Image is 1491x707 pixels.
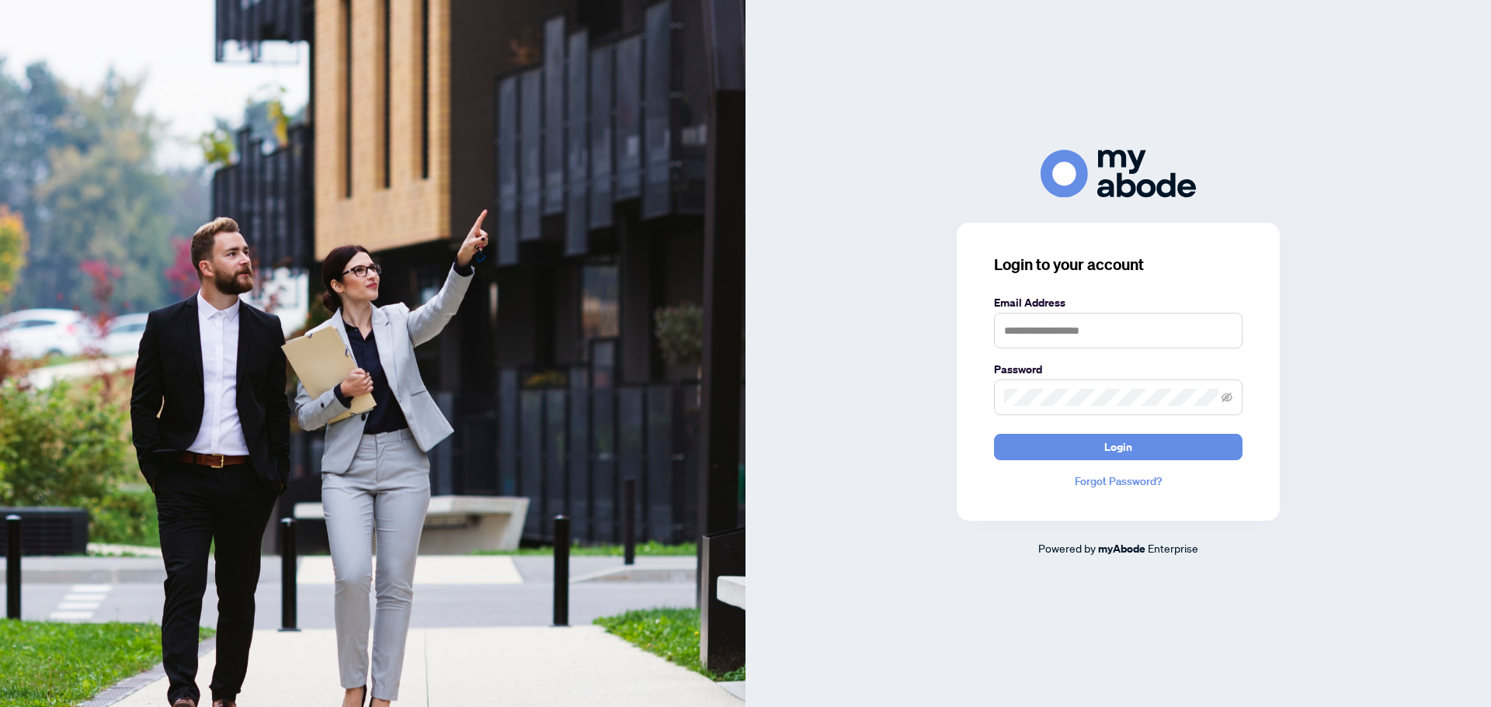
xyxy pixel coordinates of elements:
[1104,435,1132,459] span: Login
[1222,392,1232,403] span: eye-invisible
[1148,541,1198,555] span: Enterprise
[994,434,1242,460] button: Login
[994,361,1242,378] label: Password
[994,254,1242,276] h3: Login to your account
[1041,150,1196,197] img: ma-logo
[1098,540,1145,557] a: myAbode
[1038,541,1096,555] span: Powered by
[994,473,1242,490] a: Forgot Password?
[994,294,1242,311] label: Email Address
